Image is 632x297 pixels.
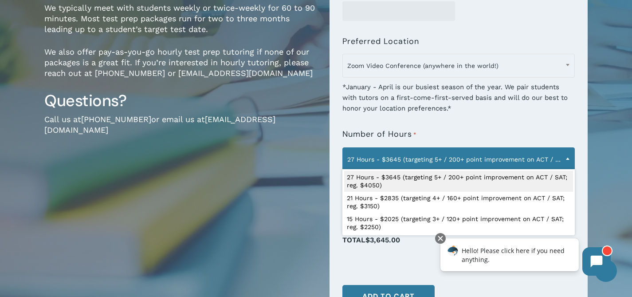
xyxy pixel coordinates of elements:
[431,231,620,285] iframe: Chatbot
[343,150,574,169] span: 27 Hours - $3645 (targeting 5+ / 200+ point improvement on ACT / SAT; reg. $4050)
[44,114,316,147] p: Call us at or email us at
[342,37,419,46] label: Preferred Location
[342,147,575,171] span: 27 Hours - $3645 (targeting 5+ / 200+ point improvement on ACT / SAT; reg. $4050)
[342,130,416,139] label: Number of Hours
[342,234,575,256] p: Total
[342,54,575,78] span: Zoom Video Conference (anywhere in the world!)
[44,115,275,135] a: [EMAIL_ADDRESS][DOMAIN_NAME]
[344,213,573,234] li: 15 Hours - $2025 (targeting 3+ / 120+ point improvement on ACT / SAT; reg. $2250)
[342,76,575,114] div: *January - April is our busiest season of the year. We pair students with tutors on a first-come-...
[44,47,316,91] p: We also offer pay-as-you-go hourly test prep tutoring if none of our packages is a great fit. If ...
[343,56,574,75] span: Zoom Video Conference (anywhere in the world!)
[344,192,573,213] li: 21 Hours - $2835 (targeting 4+ / 160+ point improvement on ACT / SAT; reg. $3150)
[344,171,573,192] li: 27 Hours - $3645 (targeting 5+ / 200+ point improvement on ACT / SAT; reg. $4050)
[365,236,400,244] span: $3,645.00
[81,115,151,124] a: [PHONE_NUMBER]
[44,91,316,111] h3: Questions?
[44,3,316,47] p: We typically meet with students weekly or twice-weekly for 60 to 90 minutes. Most test prep packa...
